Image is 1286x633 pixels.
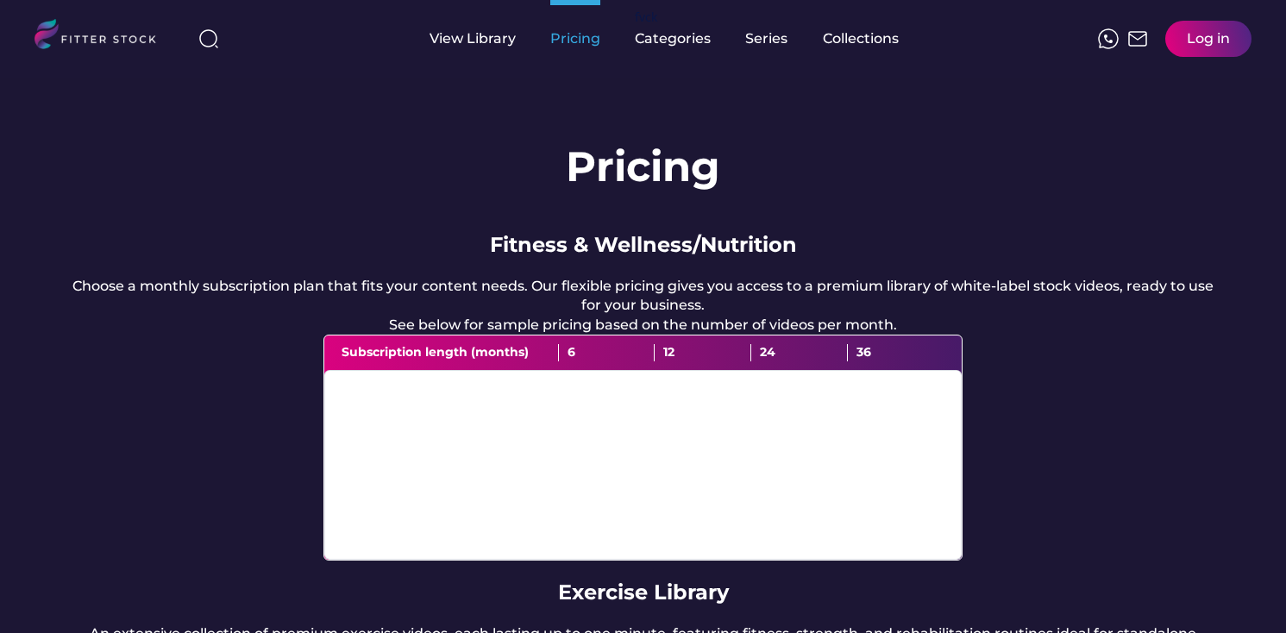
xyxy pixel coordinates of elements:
[751,344,848,361] div: 24
[1187,29,1230,48] div: Log in
[490,230,797,260] div: Fitness & Wellness/Nutrition
[655,344,751,361] div: 12
[550,29,600,48] div: Pricing
[745,29,788,48] div: Series
[558,578,729,607] div: Exercise Library
[1098,28,1119,49] img: meteor-icons_whatsapp%20%281%29.svg
[823,29,899,48] div: Collections
[566,138,720,196] h1: Pricing
[342,344,559,361] div: Subscription length (months)
[635,29,711,48] div: Categories
[430,29,516,48] div: View Library
[559,344,656,361] div: 6
[848,344,944,361] div: 36
[635,9,657,26] div: fvck
[35,19,171,54] img: LOGO.svg
[198,28,219,49] img: search-normal%203.svg
[1127,28,1148,49] img: Frame%2051.svg
[69,277,1217,335] div: Choose a monthly subscription plan that fits your content needs. Our flexible pricing gives you a...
